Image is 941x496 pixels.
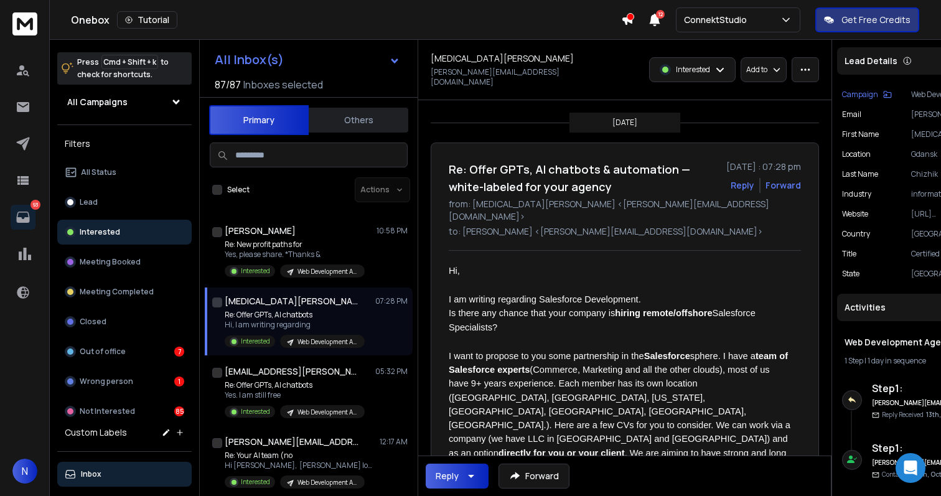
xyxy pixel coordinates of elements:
[215,54,284,66] h1: All Inbox(s)
[11,205,35,230] a: 93
[309,106,408,134] button: Others
[225,250,365,260] p: Yes, please share. *Thanks &
[380,437,408,447] p: 12:17 AM
[842,90,892,100] button: Campaign
[101,55,158,69] span: Cmd + Shift + k
[841,14,911,26] p: Get Free Credits
[896,453,925,483] div: Open Intercom Messenger
[80,347,126,357] p: Out of office
[81,167,116,177] p: All Status
[65,426,127,439] h3: Custom Labels
[12,459,37,484] button: N
[449,351,644,361] span: I want to propose to you some partnership in the
[57,462,192,487] button: Inbox
[297,267,357,276] p: Web Development Agency Last
[426,464,489,489] button: Reply
[71,11,621,29] div: Onebox
[209,105,309,135] button: Primary
[80,377,133,386] p: Wrong person
[57,309,192,334] button: Closed
[449,294,641,304] span: I am writing regarding Salesforce Development.
[842,249,856,259] p: title
[656,10,665,19] span: 12
[225,461,374,470] p: Hi [PERSON_NAME], [PERSON_NAME] looped me in
[57,250,192,274] button: Meeting Booked
[57,160,192,185] button: All Status
[174,406,184,416] div: 85
[644,351,690,361] span: Salesforce
[80,317,106,327] p: Closed
[731,179,754,192] button: Reply
[57,90,192,115] button: All Campaigns
[842,169,878,179] p: Last Name
[30,200,40,210] p: 93
[842,209,868,219] p: website
[690,351,756,361] span: sphere. I have a
[57,190,192,215] button: Lead
[842,189,871,199] p: industry
[375,367,408,377] p: 05:32 PM
[77,56,169,81] p: Press to check for shortcuts.
[449,308,758,332] span: Salesforce Specialists?
[80,227,120,237] p: Interested
[174,377,184,386] div: 1
[243,77,323,92] h3: Inboxes selected
[377,226,408,236] p: 10:58 PM
[225,225,296,237] h1: [PERSON_NAME]
[215,77,241,92] span: 87 / 87
[431,67,621,87] p: [PERSON_NAME][EMAIL_ADDRESS][DOMAIN_NAME]
[297,408,357,417] p: Web Development Agency Last
[842,229,870,239] p: Country
[225,390,365,400] p: Yes. I am still free
[57,135,192,152] h3: Filters
[842,269,859,279] p: State
[297,337,357,347] p: Web Development Agency Last
[449,365,793,457] span: (Commerce, Marketing and all the other clouds), most of us have 9+ years experience. Each member ...
[449,225,801,238] p: to: [PERSON_NAME] <[PERSON_NAME][EMAIL_ADDRESS][DOMAIN_NAME]>
[117,11,177,29] button: Tutorial
[57,220,192,245] button: Interested
[449,266,460,276] span: Hi,
[225,380,365,390] p: Re: Offer GPTs, AI chatbots
[57,399,192,424] button: Not Interested85
[57,279,192,304] button: Meeting Completed
[684,14,752,26] p: ConnektStudio
[845,55,897,67] p: Lead Details
[612,118,637,128] p: [DATE]
[81,469,101,479] p: Inbox
[765,179,801,192] div: Forward
[67,96,128,108] h1: All Campaigns
[436,470,459,482] div: Reply
[80,406,135,416] p: Not Interested
[842,149,871,159] p: location
[80,197,98,207] p: Lead
[227,185,250,195] label: Select
[225,240,365,250] p: Re: New profit paths for
[842,90,878,100] p: Campaign
[225,295,362,307] h1: [MEDICAL_DATA][PERSON_NAME]
[746,65,767,75] p: Add to
[225,310,365,320] p: Re: Offer GPTs, AI chatbots
[241,407,270,416] p: Interested
[842,129,879,139] p: First Name
[80,287,154,297] p: Meeting Completed
[80,257,141,267] p: Meeting Booked
[845,355,863,366] span: 1 Step
[449,161,719,195] h1: Re: Offer GPTs, AI chatbots & automation — white-labeled for your agency
[499,448,625,458] span: directly for you or your client
[676,65,710,75] p: Interested
[241,477,270,487] p: Interested
[449,308,615,318] span: Is there any chance that your company is
[225,451,374,461] p: Re: Your AI team (no
[868,355,926,366] span: 1 day in sequence
[726,161,801,173] p: [DATE] : 07:28 pm
[241,337,270,346] p: Interested
[615,308,712,318] span: hiring remote/offshore
[815,7,919,32] button: Get Free Credits
[205,47,410,72] button: All Inbox(s)
[449,198,801,223] p: from: [MEDICAL_DATA][PERSON_NAME] <[PERSON_NAME][EMAIL_ADDRESS][DOMAIN_NAME]>
[297,478,357,487] p: Web Development Agency Last
[57,369,192,394] button: Wrong person1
